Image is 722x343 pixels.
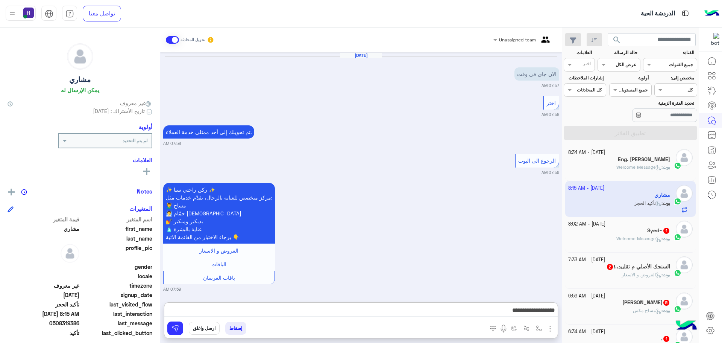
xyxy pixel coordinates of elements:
span: الباقات [211,261,226,267]
small: 07:58 AM [541,111,559,117]
h6: العلامات [8,157,152,163]
small: [DATE] - 8:02 AM [568,221,605,228]
label: تحديد الفترة الزمنية [610,100,694,107]
span: profile_pic [81,244,153,261]
span: العروض و الاسعار [622,272,661,277]
button: select flow [533,322,545,334]
small: [DATE] - 7:33 AM [568,256,605,264]
img: defaultAdmin.png [61,244,79,263]
img: tab [65,9,74,18]
span: الرجوع الى البوت [518,157,556,164]
span: Welcome Message [616,164,661,170]
span: Unassigned team [499,37,536,43]
label: إشارات الملاحظات [564,75,603,81]
span: قيمة المتغير [8,215,79,223]
img: WhatsApp [674,233,681,241]
small: [DATE] - 8:34 AM [568,149,605,156]
label: القناة: [644,49,695,56]
h5: Aziz [622,299,670,306]
span: search [612,35,621,44]
button: تطبيق الفلاتر [564,126,697,140]
span: تاريخ الأشتراك : [DATE] [93,107,145,115]
small: تحويل المحادثة [180,37,205,43]
button: create order [508,322,520,334]
span: null [8,272,79,280]
h5: مشاري [69,75,91,84]
small: 07:57 AM [541,82,559,88]
img: tab [45,9,53,18]
span: تأكيد [8,329,79,337]
img: userImage [23,8,34,18]
b: : [661,272,670,277]
span: تأكيد الحجز [8,300,79,308]
button: Trigger scenario [520,322,533,334]
span: last_visited_flow [81,300,153,308]
b: : [661,308,670,313]
div: اختر [583,60,592,69]
span: بوت [663,236,670,241]
a: tab [62,6,77,21]
span: مساج مكس [633,308,661,313]
span: 1 [663,228,669,234]
p: 9/10/2025, 7:57 AM [514,67,559,81]
span: مشاري [8,225,79,233]
h5: Syed~ [647,227,670,234]
img: defaultAdmin.png [67,44,93,69]
small: 07:58 AM [163,140,181,146]
span: signup_date [81,291,153,299]
img: tab [681,9,690,18]
img: Logo [704,6,719,21]
span: 2025-10-09T05:15:43.437Z [8,310,79,318]
button: ارسل واغلق [189,322,220,335]
h6: [DATE] [340,53,382,58]
img: teams.png [538,37,552,49]
b: : [661,236,670,241]
small: 07:59 AM [163,286,181,292]
label: أولوية [610,75,649,81]
span: last_message [81,319,153,327]
span: بوت [663,164,670,170]
img: 322853014244696 [706,33,719,46]
img: add [8,189,15,195]
small: [DATE] - 6:59 AM [568,293,605,300]
span: غير معروف [8,282,79,290]
h5: Eng. Ahmed [618,156,670,163]
span: first_name [81,225,153,233]
h6: Notes [137,188,152,195]
img: defaultAdmin.png [676,221,693,238]
span: بوت [663,272,670,277]
small: 07:59 AM [541,169,559,175]
img: select flow [536,325,542,331]
span: null [8,263,79,271]
p: 9/10/2025, 7:59 AM [163,183,275,244]
b: : [661,164,670,170]
img: make a call [490,326,496,332]
p: 9/10/2025, 7:58 AM [163,125,254,139]
span: gender [81,263,153,271]
img: send message [171,325,179,332]
b: لم يتم التحديد [123,138,148,143]
span: العروض و الاسعار [199,247,238,254]
label: مخصص إلى: [655,75,694,81]
span: last_clicked_button [81,329,153,337]
button: إسقاط [225,322,246,335]
p: الدردشة الحية [641,9,675,19]
img: defaultAdmin.png [676,256,693,273]
h6: المتغيرات [129,205,152,212]
small: [DATE] - 6:34 AM [568,328,605,335]
span: 2 [607,264,613,270]
img: notes [21,189,27,195]
span: Welcome Message [616,236,661,241]
img: create order [511,325,517,331]
h5: السنجك الأصلي م تقلييد..! [606,264,670,270]
img: defaultAdmin.png [676,293,693,309]
span: last_name [81,235,153,242]
span: اسم المتغير [81,215,153,223]
img: WhatsApp [674,269,681,277]
h6: يمكن الإرسال له [61,87,99,93]
span: بوت [663,308,670,313]
img: profile [8,9,17,18]
span: timezone [81,282,153,290]
label: حالة الرسالة [599,49,637,56]
img: WhatsApp [674,162,681,169]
